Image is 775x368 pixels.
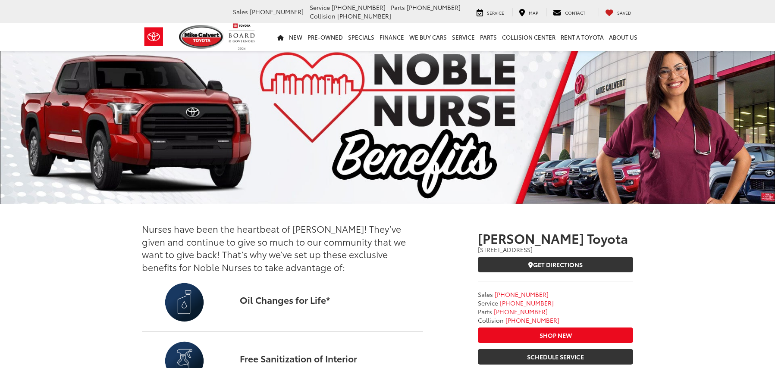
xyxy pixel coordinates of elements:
[164,282,205,323] img: Mike Calvert Toyota in Houston TX
[310,3,330,12] span: Service
[240,293,330,306] strong: Oil Changes for Life*
[240,352,357,365] strong: Free Sanitization of Interior
[499,23,558,51] a: Collision Center
[478,349,633,365] a: Schedule Service
[142,222,423,273] p: Nurses have been the heartbeat of [PERSON_NAME]! They’ve given and continue to give so much to ou...
[500,299,554,307] span: [PHONE_NUMBER]
[478,307,492,316] span: Parts
[310,12,336,20] span: Collision
[505,316,559,324] span: [PHONE_NUMBER]
[529,9,538,16] span: Map
[478,245,633,254] address: [STREET_ADDRESS]
[565,9,585,16] span: Contact
[495,290,549,299] span: [PHONE_NUMBER]
[487,9,504,16] span: Service
[478,327,633,343] a: Shop New
[305,23,345,51] a: Pre-Owned
[332,3,386,12] span: [PHONE_NUMBER]
[179,25,225,49] img: Mike Calvert Toyota
[407,3,461,12] span: [PHONE_NUMBER]
[407,23,449,51] a: WE BUY CARS
[478,231,633,245] h3: [PERSON_NAME] Toyota
[138,23,170,51] img: Toyota
[505,316,559,324] a: <span class='callNowClass4'>713-558-8282</span>
[470,8,511,16] a: Service
[599,8,638,16] a: My Saved Vehicles
[478,290,493,299] span: Sales
[337,12,391,20] span: [PHONE_NUMBER]
[512,8,545,16] a: Map
[546,8,592,16] a: Contact
[478,299,498,307] span: Service
[233,7,248,16] span: Sales
[477,23,499,51] a: Parts
[495,290,549,299] a: <span class='callNowClass'>713-597-5313</span>
[494,307,548,316] a: <span class='callNowClass3'>713-561-5088</span>
[494,307,548,316] span: [PHONE_NUMBER]
[286,23,305,51] a: New
[500,299,554,307] a: <span class='callNowClass2'>346-577-8734</span>
[558,23,606,51] a: Rent a Toyota
[478,316,504,324] span: Collision
[606,23,640,51] a: About Us
[345,23,377,51] a: Specials
[391,3,405,12] span: Parts
[617,9,631,16] span: Saved
[275,23,286,51] a: Home
[377,23,407,51] a: Finance
[478,257,633,272] a: Get Directions
[250,7,304,16] span: [PHONE_NUMBER]
[449,23,477,51] a: Service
